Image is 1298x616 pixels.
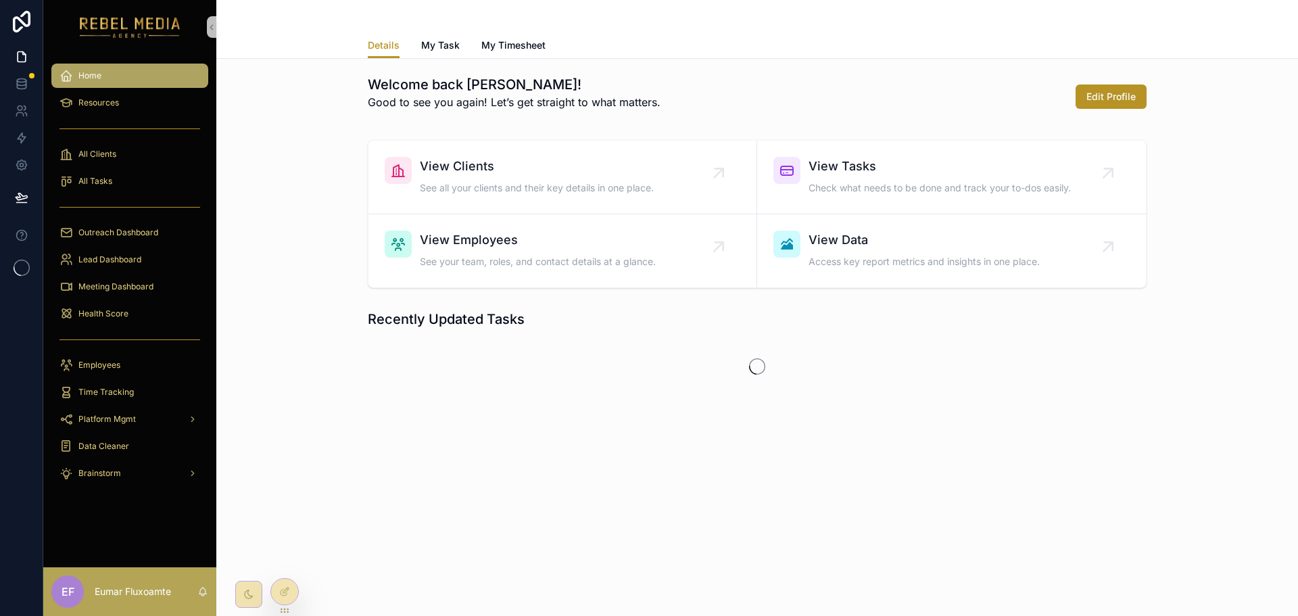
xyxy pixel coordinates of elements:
span: EF [62,584,74,600]
a: Lead Dashboard [51,247,208,272]
span: View Data [809,231,1040,250]
img: App logo [80,16,181,38]
span: My Task [421,39,460,52]
a: View EmployeesSee your team, roles, and contact details at a glance. [368,214,757,287]
a: My Timesheet [481,33,546,60]
p: Good to see you again! Let’s get straight to what matters. [368,94,660,110]
span: Edit Profile [1086,90,1136,103]
span: Details [368,39,400,52]
span: Home [78,70,101,81]
a: All Clients [51,142,208,166]
span: Health Score [78,308,128,319]
span: View Clients [420,157,654,176]
span: See all your clients and their key details in one place. [420,181,654,195]
span: Lead Dashboard [78,254,141,265]
a: View ClientsSee all your clients and their key details in one place. [368,141,757,214]
span: See your team, roles, and contact details at a glance. [420,255,656,268]
span: View Tasks [809,157,1071,176]
span: Brainstorm [78,468,121,479]
a: Data Cleaner [51,434,208,458]
button: Edit Profile [1076,85,1147,109]
span: Meeting Dashboard [78,281,153,292]
a: View DataAccess key report metrics and insights in one place. [757,214,1146,287]
span: All Tasks [78,176,112,187]
span: Access key report metrics and insights in one place. [809,255,1040,268]
span: All Clients [78,149,116,160]
a: Time Tracking [51,380,208,404]
span: Outreach Dashboard [78,227,158,238]
span: Data Cleaner [78,441,129,452]
a: Health Score [51,302,208,326]
p: Eumar Fluxoamte [95,585,171,598]
a: Home [51,64,208,88]
a: View TasksCheck what needs to be done and track your to-dos easily. [757,141,1146,214]
span: Platform Mgmt [78,414,136,425]
a: Platform Mgmt [51,407,208,431]
h1: Welcome back [PERSON_NAME]! [368,75,660,94]
a: Outreach Dashboard [51,220,208,245]
span: View Employees [420,231,656,250]
span: My Timesheet [481,39,546,52]
span: Resources [78,97,119,108]
a: Details [368,33,400,59]
a: Brainstorm [51,461,208,485]
a: My Task [421,33,460,60]
span: Time Tracking [78,387,134,398]
span: Check what needs to be done and track your to-dos easily. [809,181,1071,195]
a: Meeting Dashboard [51,275,208,299]
span: Employees [78,360,120,371]
a: Resources [51,91,208,115]
h1: Recently Updated Tasks [368,310,525,329]
a: All Tasks [51,169,208,193]
a: Employees [51,353,208,377]
div: scrollable content [43,54,216,503]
